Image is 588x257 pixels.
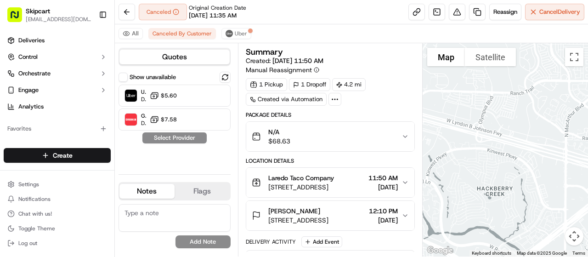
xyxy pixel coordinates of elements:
[139,4,187,20] button: Canceled
[28,143,74,150] span: [PERSON_NAME]
[268,216,328,225] span: [STREET_ADDRESS]
[119,184,175,199] button: Notes
[141,88,146,96] span: Uber
[565,227,583,246] button: Map camera controls
[125,114,137,126] img: Grubhub
[81,143,100,150] span: [DATE]
[18,143,26,150] img: 1736555255976-a54dd68f-1ca7-489b-9aae-adbdc363a1c4
[246,157,415,165] div: Location Details
[87,181,147,190] span: API Documentation
[74,177,151,194] a: 💻API Documentation
[18,225,55,232] span: Toggle Theme
[18,181,70,190] span: Knowledge Base
[156,91,167,102] button: Start new chat
[268,173,334,183] span: Laredo Taco Company
[148,28,216,39] button: Canceled By Customer
[18,69,51,78] span: Orchestrate
[6,177,74,194] a: 📗Knowledge Base
[246,65,312,74] span: Manual Reassignment
[26,6,50,16] button: Skipcart
[119,28,143,39] button: All
[41,97,126,104] div: We're available if you need us!
[246,48,283,56] h3: Summary
[517,251,567,256] span: Map data ©2025 Google
[289,78,330,91] div: 1 Dropoff
[189,4,246,11] span: Original Creation Date
[368,173,398,183] span: 11:50 AM
[24,59,165,69] input: Got a question? Start typing here...
[268,137,290,146] span: $68.63
[489,4,521,20] button: Reassign
[246,168,414,197] button: Laredo Taco Company[STREET_ADDRESS]11:50 AM[DATE]
[4,33,111,48] a: Deliveries
[76,143,79,150] span: •
[425,245,455,257] img: Google
[4,237,111,250] button: Log out
[161,92,177,99] span: $5.60
[153,30,212,37] span: Canceled By Customer
[9,37,167,51] p: Welcome 👋
[301,236,342,247] button: Add Event
[427,48,465,66] button: Show street map
[53,151,73,160] span: Create
[142,118,167,129] button: See all
[272,57,323,65] span: [DATE] 11:50 AM
[425,245,455,257] a: Open this area in Google Maps (opens a new window)
[493,8,517,16] span: Reassign
[4,148,111,163] button: Create
[91,189,111,196] span: Pylon
[246,238,296,246] div: Delivery Activity
[572,251,585,256] a: Terms (opens in new tab)
[4,66,111,81] button: Orchestrate
[221,28,251,39] button: Uber
[472,250,511,257] button: Keyboard shortcuts
[119,50,230,64] button: Quotes
[18,53,38,61] span: Control
[65,188,111,196] a: Powered byPylon
[246,65,319,74] button: Manual Reassignment
[4,83,111,97] button: Engage
[18,181,39,188] span: Settings
[226,30,233,37] img: uber-new-logo.jpeg
[268,206,320,216] span: [PERSON_NAME]
[332,78,366,91] div: 4.2 mi
[246,93,327,106] a: Created via Automation
[4,207,111,220] button: Chat with us!
[141,112,146,120] span: Grubhub
[4,4,95,26] button: Skipcart[EMAIL_ADDRESS][DOMAIN_NAME]
[18,210,52,217] span: Chat with us!
[268,183,334,192] span: [STREET_ADDRESS]
[18,103,44,111] span: Analytics
[369,216,398,225] span: [DATE]
[18,86,39,94] span: Engage
[125,90,137,102] img: Uber
[268,127,290,137] span: N/A
[525,4,584,20] button: CancelDelivery
[18,240,37,247] span: Log out
[4,178,111,191] button: Settings
[4,222,111,235] button: Toggle Theme
[78,182,85,189] div: 💻
[9,120,62,127] div: Past conversations
[4,193,111,206] button: Notifications
[369,206,398,216] span: 12:10 PM
[150,115,177,124] button: $7.58
[161,116,177,123] span: $7.58
[130,73,176,81] label: Show unavailable
[539,8,580,16] span: Cancel Delivery
[18,195,51,203] span: Notifications
[9,182,17,189] div: 📗
[26,16,91,23] button: [EMAIL_ADDRESS][DOMAIN_NAME]
[150,91,177,100] button: $5.60
[565,48,583,66] button: Toggle fullscreen view
[19,88,36,104] img: 9188753566659_6852d8bf1fb38e338040_72.png
[175,184,230,199] button: Flags
[368,183,398,192] span: [DATE]
[189,11,237,20] span: [DATE] 11:35 AM
[9,9,28,28] img: Nash
[4,50,111,64] button: Control
[9,88,26,104] img: 1736555255976-a54dd68f-1ca7-489b-9aae-adbdc363a1c4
